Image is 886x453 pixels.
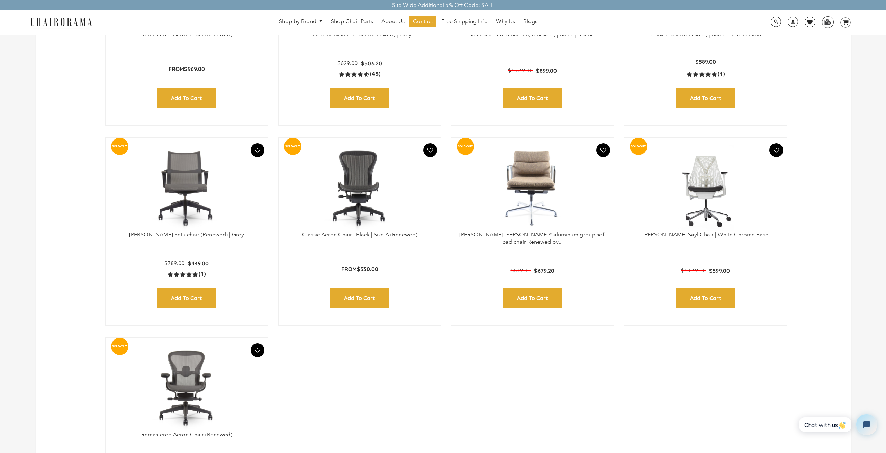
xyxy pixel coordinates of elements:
img: WhatsApp_Image_2024-07-12_at_16.23.01.webp [822,17,833,27]
a: Think Chair (Renewed) | Black | New Version [650,31,761,38]
a: About Us [378,16,408,27]
img: Herman Miller Eames® aluminum group soft pad chair Renewed by Chairorama - chairorama [458,145,607,231]
button: Add To Wishlist [596,143,610,157]
a: Remastered Aeron Chair (Renewed) - chairorama Remastered Aeron Chair (Renewed) - chairorama [112,345,261,431]
text: SOLD-OUT [458,144,473,148]
a: 5.0 rating (1 votes) [168,271,206,278]
nav: DesktopNavigation [125,16,691,29]
text: SOLD-OUT [112,344,127,348]
text: SOLD-OUT [631,144,646,148]
a: Classic Aeron Chair | Black | Size A (Renewed) [302,231,417,238]
button: Add To Wishlist [251,343,264,357]
a: [PERSON_NAME] [PERSON_NAME]® aluminum group soft pad chair Renewed by... [459,231,606,245]
span: $449.00 [188,260,209,267]
span: $629.00 [337,60,358,66]
span: Free Shipping Info [441,18,488,25]
span: $789.00 [164,260,184,266]
img: Herman Miller Sayl Chair | White Chrome Base - chairorama [631,145,780,231]
a: [PERSON_NAME] Setu chair (Renewed) | Grey [129,231,244,238]
span: $599.00 [709,267,730,274]
span: Blogs [523,18,537,25]
img: chairorama [27,17,96,29]
button: Add To Wishlist [251,143,264,157]
a: Remastered Aeron Chair (Renewed) [141,431,232,438]
img: Remastered Aeron Chair (Renewed) - chairorama [112,345,261,431]
a: Classic Aeron Chair | Black | Size A (Renewed) - chairorama Classic Aeron Chair | Black | Size A ... [286,145,434,231]
span: $503.20 [361,60,382,67]
button: Add To Wishlist [423,143,437,157]
input: Add to Cart [503,288,562,308]
a: [PERSON_NAME] Sayl Chair | White Chrome Base [643,231,768,238]
a: Remastered Aeron Chair (Renewed) [141,31,232,38]
span: (45) [370,71,380,78]
a: Why Us [492,16,518,27]
span: Contact [413,18,433,25]
span: $849.00 [510,267,531,274]
span: $899.00 [536,67,557,74]
p: From [341,265,378,273]
button: Add To Wishlist [769,143,783,157]
a: Contact [409,16,436,27]
a: Free Shipping Info [438,16,491,27]
span: About Us [381,18,405,25]
span: $1,649.00 [508,67,533,74]
input: Add to Cart [330,288,389,308]
img: Herman Miller Setu chair (Renewed) | Grey - chairorama [112,145,261,231]
span: Shop Chair Parts [331,18,373,25]
a: Steelcase Leap chair V2(Renewed) | Black | Leather [469,31,596,38]
input: Add to Cart [157,88,216,108]
text: SOLD-OUT [285,144,300,148]
input: Add to Cart [157,288,216,308]
a: Herman Miller Eames® aluminum group soft pad chair Renewed by Chairorama - chairorama Herman Mill... [458,145,607,231]
span: (1) [718,71,725,78]
span: $969.00 [184,65,205,72]
text: SOLD-OUT [112,144,127,148]
span: $1,049.00 [681,267,706,274]
a: [PERSON_NAME] Chair (Renewed) | Grey [308,31,412,38]
a: Shop by Brand [275,16,326,27]
input: Add to Cart [330,88,389,108]
span: $679.20 [534,267,554,274]
a: Herman Miller Sayl Chair | White Chrome Base - chairorama Herman Miller Sayl Chair | White Chrome... [631,145,780,231]
span: Why Us [496,18,515,25]
a: Herman Miller Setu chair (Renewed) | Grey - chairorama Herman Miller Setu chair (Renewed) | Grey ... [112,145,261,231]
img: Classic Aeron Chair | Black | Size A (Renewed) - chairorama [286,145,434,231]
a: 4.4 rating (45 votes) [339,71,380,78]
input: Add to Cart [503,88,562,108]
iframe: Tidio Chat [792,408,883,441]
a: Blogs [520,16,541,27]
a: 5.0 rating (1 votes) [687,71,725,78]
span: $589.00 [695,58,716,65]
span: $530.00 [357,265,378,272]
span: (1) [199,271,206,278]
input: Add to Cart [676,288,735,308]
p: From [169,65,205,73]
a: Shop Chair Parts [327,16,377,27]
input: Add to Cart [676,88,735,108]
